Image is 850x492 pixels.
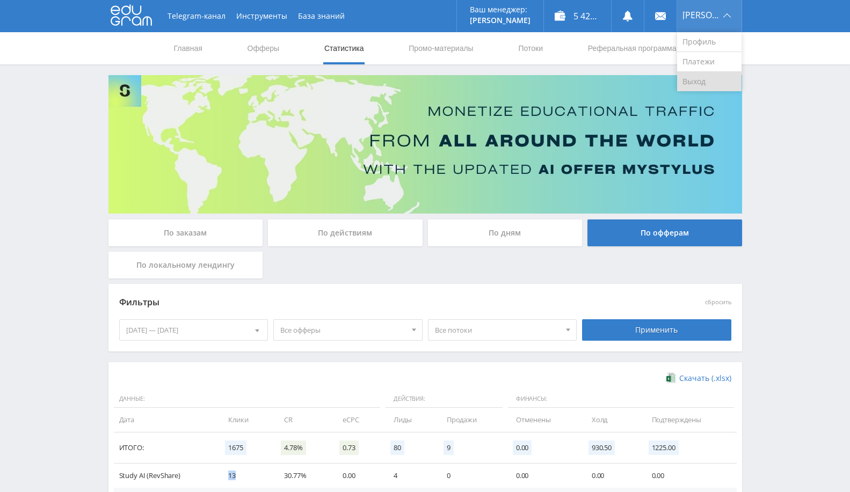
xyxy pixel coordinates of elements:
[582,319,731,341] div: Применить
[705,299,731,306] button: сбросить
[436,408,505,432] td: Продажи
[666,373,731,384] a: Скачать (.xlsx)
[114,464,218,488] td: Study AI (RevShare)
[114,432,218,464] td: Итого:
[581,408,641,432] td: Холд
[470,5,531,14] p: Ваш менеджер:
[428,219,583,246] div: По дням
[383,464,436,488] td: 4
[281,440,306,455] span: 4.78%
[339,440,358,455] span: 0.73
[505,464,581,488] td: 0.00
[217,408,273,432] td: Клики
[641,464,737,488] td: 0.00
[114,408,218,432] td: Дата
[436,464,505,488] td: 0
[587,219,742,246] div: По офферам
[108,219,263,246] div: По заказам
[589,440,615,455] span: 930.50
[581,464,641,488] td: 0.00
[386,390,503,408] span: Действия:
[273,464,332,488] td: 30.77%
[323,32,365,64] a: Статистика
[641,408,737,432] td: Подтверждены
[649,440,679,455] span: 1225.00
[108,252,263,278] div: По локальному лендингу
[666,372,675,383] img: xlsx
[587,32,678,64] a: Реферальная программа
[280,320,406,340] span: Все офферы
[332,408,383,432] td: eCPC
[513,440,532,455] span: 0.00
[225,440,246,455] span: 1675
[435,320,561,340] span: Все потоки
[517,32,544,64] a: Потоки
[677,32,742,52] a: Профиль
[268,219,423,246] div: По действиям
[114,390,381,408] span: Данные:
[444,440,454,455] span: 9
[682,11,720,19] span: [PERSON_NAME]
[273,408,332,432] td: CR
[505,408,581,432] td: Отменены
[217,464,273,488] td: 13
[390,440,404,455] span: 80
[679,374,731,383] span: Скачать (.xlsx)
[677,72,742,91] a: Выход
[246,32,281,64] a: Офферы
[332,464,383,488] td: 0.00
[108,75,742,214] img: Banner
[677,52,742,72] a: Платежи
[508,390,734,408] span: Финансы:
[120,320,268,340] div: [DATE] — [DATE]
[470,16,531,25] p: [PERSON_NAME]
[119,295,577,311] div: Фильтры
[383,408,436,432] td: Лиды
[408,32,474,64] a: Промо-материалы
[173,32,204,64] a: Главная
